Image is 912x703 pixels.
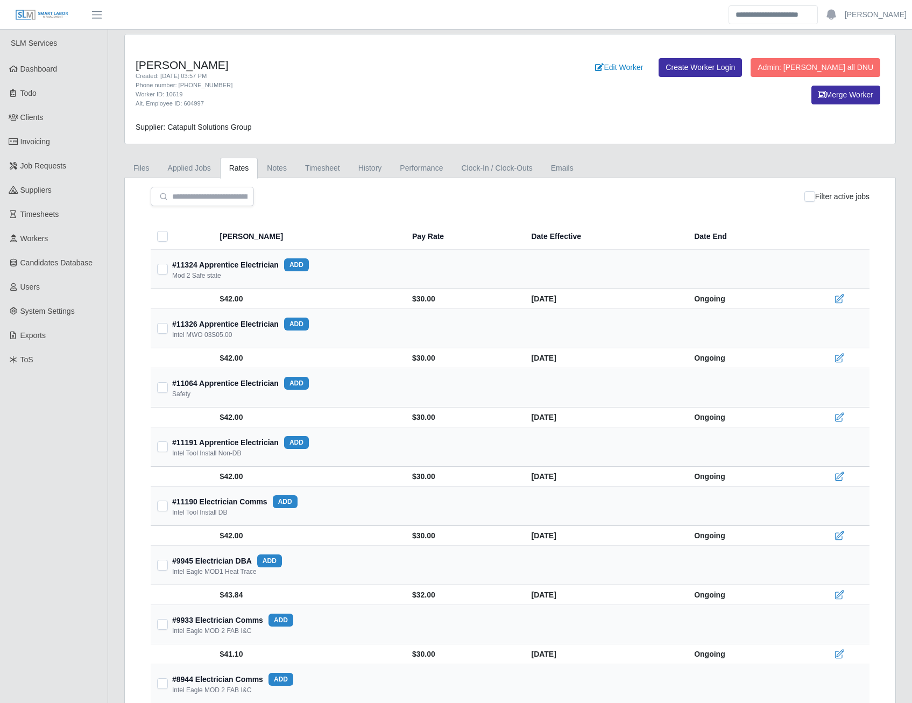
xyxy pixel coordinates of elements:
[685,289,807,309] td: Ongoing
[136,90,566,99] div: Worker ID: 10619
[20,355,33,364] span: ToS
[172,508,228,517] div: Intel Tool Install DB
[20,234,48,243] span: Workers
[542,158,583,179] a: Emails
[804,187,869,206] div: Filter active jobs
[214,407,404,427] td: $42.00
[172,567,257,576] div: Intel Eagle MOD1 Heat Trace
[172,627,251,635] div: Intel Eagle MOD 2 FAB I&C
[214,289,404,309] td: $42.00
[522,644,685,664] td: [DATE]
[284,318,309,331] button: add
[172,377,309,390] div: #11064 Apprentice Electrician
[136,72,566,81] div: Created: [DATE] 03:57 PM
[172,390,190,398] div: Safety
[172,258,309,271] div: #11324 Apprentice Electrician
[172,436,309,449] div: #11191 Apprentice Electrician
[172,449,242,458] div: Intel Tool Install Non-DB
[20,258,93,267] span: Candidates Database
[268,614,293,627] button: add
[685,585,807,605] td: Ongoing
[404,223,522,250] th: Pay Rate
[172,614,293,627] div: #9933 Electrician Comms
[685,407,807,427] td: Ongoing
[685,526,807,546] td: Ongoing
[268,673,293,686] button: add
[20,161,67,170] span: Job Requests
[404,348,522,368] td: $30.00
[349,158,391,179] a: History
[172,318,309,331] div: #11326 Apprentice Electrician
[20,331,46,340] span: Exports
[20,89,37,97] span: Todo
[257,554,282,567] button: add
[729,5,818,24] input: Search
[284,436,309,449] button: add
[159,158,220,179] a: Applied Jobs
[20,137,50,146] span: Invoicing
[522,467,685,487] td: [DATE]
[685,223,807,250] th: Date End
[404,526,522,546] td: $30.00
[172,271,221,280] div: Mod 2 Safe state
[11,39,57,47] span: SLM Services
[522,526,685,546] td: [DATE]
[685,348,807,368] td: Ongoing
[404,585,522,605] td: $32.00
[522,407,685,427] td: [DATE]
[522,585,685,605] td: [DATE]
[811,86,880,104] button: Merge Worker
[172,495,298,508] div: #11190 Electrician Comms
[172,331,232,339] div: Intel MWO 03S05.00
[404,289,522,309] td: $30.00
[214,526,404,546] td: $42.00
[214,467,404,487] td: $42.00
[220,158,258,179] a: Rates
[522,289,685,309] td: [DATE]
[172,673,293,686] div: #8944 Electrician Comms
[15,9,69,21] img: SLM Logo
[751,58,880,77] button: Admin: [PERSON_NAME] all DNU
[214,348,404,368] td: $42.00
[284,258,309,271] button: add
[20,210,59,219] span: Timesheets
[522,348,685,368] td: [DATE]
[258,158,296,179] a: Notes
[136,81,566,90] div: Phone number: [PHONE_NUMBER]
[588,58,650,77] a: Edit Worker
[284,377,309,390] button: add
[214,644,404,664] td: $41.10
[214,585,404,605] td: $43.84
[124,158,159,179] a: Files
[659,58,742,77] a: Create Worker Login
[296,158,349,179] a: Timesheet
[136,58,566,72] h4: [PERSON_NAME]
[172,686,251,694] div: Intel Eagle MOD 2 FAB I&C
[391,158,452,179] a: Performance
[20,186,52,194] span: Suppliers
[172,554,282,567] div: #9945 Electrician DBA
[20,65,58,73] span: Dashboard
[685,467,807,487] td: Ongoing
[452,158,541,179] a: Clock-In / Clock-Outs
[20,283,40,291] span: Users
[136,123,252,131] span: Supplier: Catapult Solutions Group
[685,644,807,664] td: Ongoing
[404,644,522,664] td: $30.00
[522,223,685,250] th: Date Effective
[136,99,566,108] div: Alt. Employee ID: 604997
[20,307,75,315] span: System Settings
[20,113,44,122] span: Clients
[404,407,522,427] td: $30.00
[273,495,298,508] button: add
[214,223,404,250] th: [PERSON_NAME]
[845,9,907,20] a: [PERSON_NAME]
[404,467,522,487] td: $30.00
